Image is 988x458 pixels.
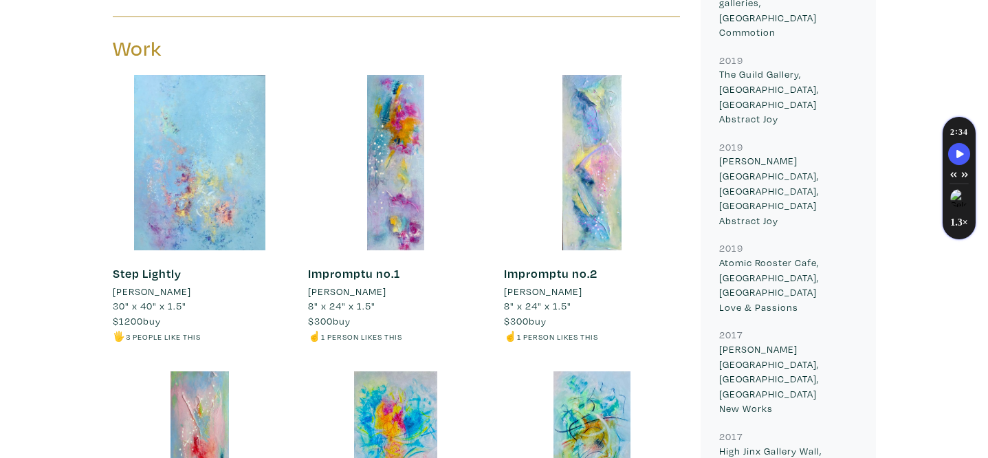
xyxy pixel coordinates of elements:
[308,314,351,327] span: buy
[719,342,857,416] p: [PERSON_NAME][GEOGRAPHIC_DATA], [GEOGRAPHIC_DATA], [GEOGRAPHIC_DATA] New Works
[113,299,186,312] span: 30" x 40" x 1.5"
[308,314,333,327] span: $300
[308,284,483,299] a: [PERSON_NAME]
[113,329,288,344] li: 🖐️
[321,331,402,342] small: 1 person likes this
[308,265,400,281] a: Impromptu no.1
[113,284,288,299] a: [PERSON_NAME]
[113,314,143,327] span: $1200
[719,67,857,126] p: The Guild Gallery, [GEOGRAPHIC_DATA], [GEOGRAPHIC_DATA] Abstract Joy
[113,314,161,327] span: buy
[504,314,547,327] span: buy
[517,331,598,342] small: 1 person likes this
[719,54,743,67] small: 2019
[719,241,743,254] small: 2019
[504,299,571,312] span: 8" x 24" x 1.5"
[719,153,857,228] p: [PERSON_NAME][GEOGRAPHIC_DATA], [GEOGRAPHIC_DATA], [GEOGRAPHIC_DATA] Abstract Joy
[504,314,529,327] span: $300
[113,36,386,62] h3: Work
[504,284,679,299] a: [PERSON_NAME]
[504,265,597,281] a: Impromptu no.2
[719,430,743,443] small: 2017
[719,328,743,341] small: 2017
[719,255,857,314] p: Atomic Rooster Cafe, [GEOGRAPHIC_DATA], [GEOGRAPHIC_DATA] Love & Passions
[113,265,182,281] a: Step Lightly
[504,284,582,299] li: [PERSON_NAME]
[308,329,483,344] li: ☝️
[308,284,386,299] li: [PERSON_NAME]
[308,299,375,312] span: 8" x 24" x 1.5"
[126,331,201,342] small: 3 people like this
[504,329,679,344] li: ☝️
[113,284,191,299] li: [PERSON_NAME]
[719,140,743,153] small: 2019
